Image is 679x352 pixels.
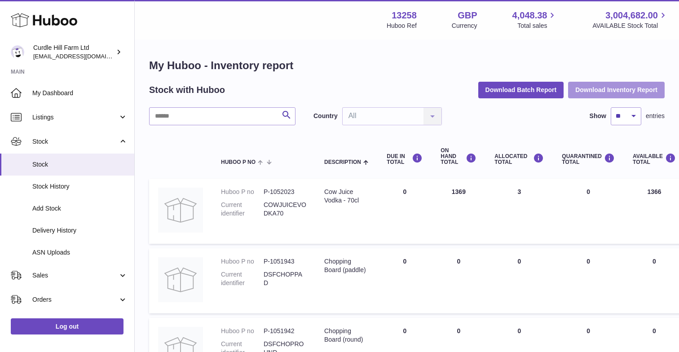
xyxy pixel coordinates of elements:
[387,153,423,165] div: DUE IN TOTAL
[512,9,558,30] a: 4,048.38 Total sales
[432,248,485,313] td: 0
[149,84,225,96] h2: Stock with Huboo
[432,179,485,244] td: 1369
[32,182,128,191] span: Stock History
[264,327,306,335] dd: P-1051942
[568,82,665,98] button: Download Inventory Report
[32,137,118,146] span: Stock
[324,257,369,274] div: Chopping Board (paddle)
[264,201,306,218] dd: COWJUICEVODKA70
[441,148,476,166] div: ON HAND Total
[32,248,128,257] span: ASN Uploads
[221,257,264,266] dt: Huboo P no
[264,270,306,287] dd: DSFCHOPPAD
[452,22,477,30] div: Currency
[562,153,615,165] div: QUARANTINED Total
[32,204,128,213] span: Add Stock
[32,271,118,280] span: Sales
[324,159,361,165] span: Description
[149,58,665,73] h1: My Huboo - Inventory report
[264,257,306,266] dd: P-1051943
[485,248,553,313] td: 0
[458,9,477,22] strong: GBP
[512,9,547,22] span: 4,048.38
[33,44,114,61] div: Curdle Hill Farm Ltd
[11,45,24,59] img: will@diddlysquatfarmshop.com
[646,112,665,120] span: entries
[586,188,590,195] span: 0
[221,188,264,196] dt: Huboo P no
[11,318,123,334] a: Log out
[221,159,256,165] span: Huboo P no
[313,112,338,120] label: Country
[392,9,417,22] strong: 13258
[378,179,432,244] td: 0
[586,258,590,265] span: 0
[485,179,553,244] td: 3
[158,188,203,233] img: product image
[586,327,590,334] span: 0
[33,53,132,60] span: [EMAIL_ADDRESS][DOMAIN_NAME]
[221,327,264,335] dt: Huboo P no
[633,153,676,165] div: AVAILABLE Total
[324,327,369,344] div: Chopping Board (round)
[221,201,264,218] dt: Current identifier
[324,188,369,205] div: Cow Juice Vodka - 70cl
[32,226,128,235] span: Delivery History
[517,22,557,30] span: Total sales
[387,22,417,30] div: Huboo Ref
[264,188,306,196] dd: P-1052023
[592,9,668,30] a: 3,004,682.00 AVAILABLE Stock Total
[32,113,118,122] span: Listings
[605,9,658,22] span: 3,004,682.00
[378,248,432,313] td: 0
[32,295,118,304] span: Orders
[592,22,668,30] span: AVAILABLE Stock Total
[32,89,128,97] span: My Dashboard
[158,257,203,302] img: product image
[478,82,564,98] button: Download Batch Report
[221,270,264,287] dt: Current identifier
[494,153,544,165] div: ALLOCATED Total
[32,160,128,169] span: Stock
[590,112,606,120] label: Show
